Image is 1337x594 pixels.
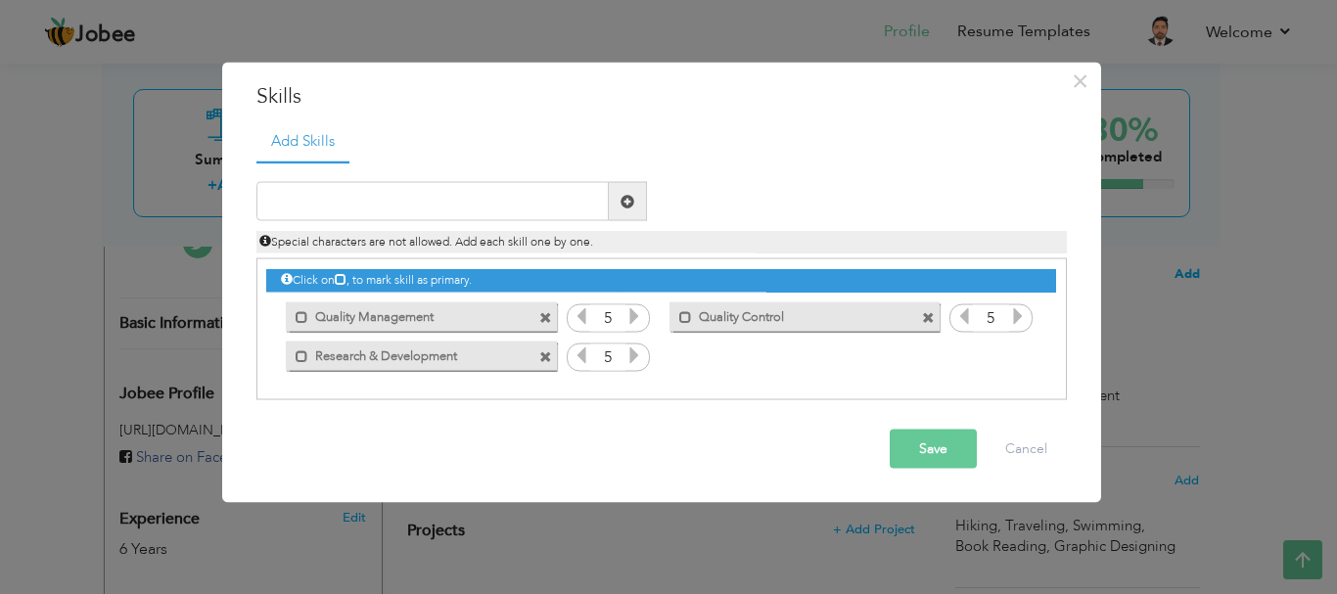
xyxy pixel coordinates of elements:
[308,301,506,326] label: Quality Management
[890,430,977,469] button: Save
[1072,63,1088,98] span: ×
[986,430,1067,469] button: Cancel
[308,341,506,365] label: Research & Development
[1065,65,1096,96] button: Close
[266,269,1055,292] div: Click on , to mark skill as primary.
[256,81,1067,111] h3: Skills
[256,120,349,163] a: Add Skills
[259,234,593,250] span: Special characters are not allowed. Add each skill one by one.
[692,301,890,326] label: Quality Control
